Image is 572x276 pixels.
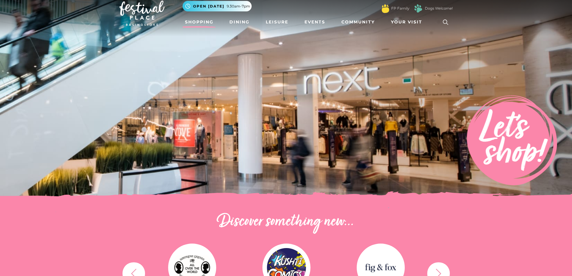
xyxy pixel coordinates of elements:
a: Dining [227,17,252,28]
span: Open [DATE] [193,4,224,9]
span: Your Visit [391,19,422,25]
a: FP Family [391,6,409,11]
span: 9.30am-7pm [227,4,250,9]
a: Dogs Welcome! [425,6,453,11]
a: Shopping [183,17,216,28]
img: Festival Place Logo [120,1,165,26]
a: Community [339,17,377,28]
a: Leisure [263,17,291,28]
a: Your Visit [389,17,428,28]
h2: Discover something new... [120,212,453,232]
a: Events [302,17,328,28]
button: Open [DATE] 9.30am-7pm [183,1,252,11]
